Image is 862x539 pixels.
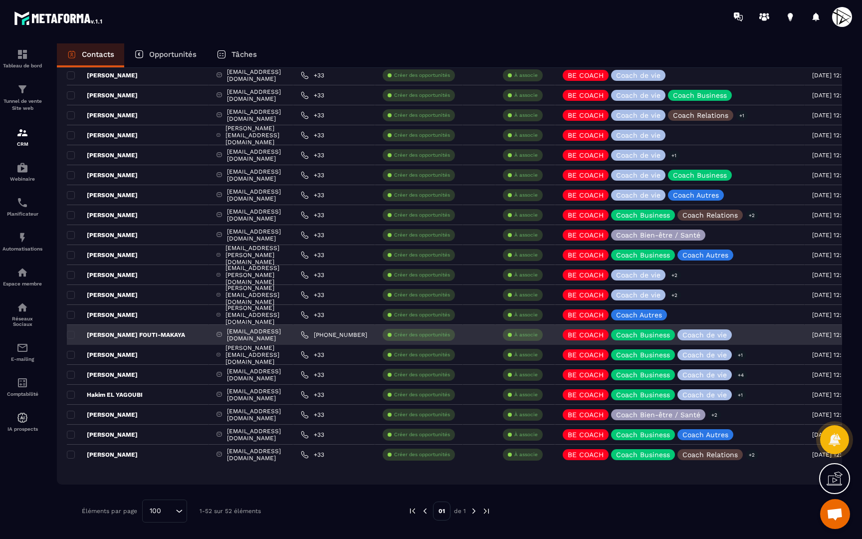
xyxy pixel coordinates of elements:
[568,451,604,458] p: BE COACH
[2,211,42,217] p: Planificateur
[2,316,42,327] p: Réseaux Sociaux
[514,331,538,338] p: À associe
[301,251,324,259] a: +33
[301,431,324,439] a: +33
[2,246,42,252] p: Automatisations
[469,507,478,516] img: next
[514,72,538,79] p: À associe
[67,91,138,99] p: [PERSON_NAME]
[2,391,42,397] p: Comptabilité
[2,41,42,76] a: formationformationTableau de bord
[812,271,858,278] p: [DATE] 12:57:00
[812,232,858,239] p: [DATE] 12:57:00
[514,92,538,99] p: À associe
[616,232,700,239] p: Coach Bien-être / Santé
[67,371,138,379] p: [PERSON_NAME]
[124,43,207,67] a: Opportunités
[301,391,324,399] a: +33
[616,371,670,378] p: Coach Business
[568,212,604,219] p: BE COACH
[301,111,324,119] a: +33
[67,431,138,439] p: [PERSON_NAME]
[149,50,197,59] p: Opportunités
[682,351,727,358] p: Coach de vie
[812,212,858,219] p: [DATE] 12:57:00
[142,500,187,523] div: Search for option
[682,391,727,398] p: Coach de vie
[616,132,660,139] p: Coach de vie
[616,451,670,458] p: Coach Business
[16,377,28,389] img: accountant
[708,410,721,420] p: +2
[301,451,324,459] a: +33
[2,76,42,119] a: formationformationTunnel de vente Site web
[207,43,267,67] a: Tâches
[394,212,450,219] p: Créer des opportunités
[616,212,670,219] p: Coach Business
[2,141,42,147] p: CRM
[2,176,42,182] p: Webinaire
[231,50,257,59] p: Tâches
[16,48,28,60] img: formation
[668,290,681,300] p: +2
[67,231,138,239] p: [PERSON_NAME]
[421,507,430,516] img: prev
[394,431,450,438] p: Créer des opportunités
[616,331,670,338] p: Coach Business
[616,92,660,99] p: Coach de vie
[67,311,138,319] p: [PERSON_NAME]
[734,390,746,400] p: +1
[394,72,450,79] p: Créer des opportunités
[408,507,417,516] img: prev
[682,451,738,458] p: Coach Relations
[568,152,604,159] p: BE COACH
[57,43,124,67] a: Contacts
[67,171,138,179] p: [PERSON_NAME]
[2,224,42,259] a: automationsautomationsAutomatisations
[394,232,450,239] p: Créer des opportunités
[16,301,28,313] img: social-network
[812,451,858,458] p: [DATE] 12:57:00
[394,92,450,99] p: Créer des opportunités
[165,506,173,517] input: Search for option
[394,271,450,278] p: Créer des opportunités
[812,132,858,139] p: [DATE] 12:57:00
[2,294,42,334] a: social-networksocial-networkRéseaux Sociaux
[394,331,450,338] p: Créer des opportunités
[514,311,538,318] p: À associe
[568,391,604,398] p: BE COACH
[616,271,660,278] p: Coach de vie
[568,112,604,119] p: BE COACH
[16,232,28,244] img: automations
[394,451,450,458] p: Créer des opportunités
[394,192,450,199] p: Créer des opportunités
[668,270,681,280] p: +2
[16,162,28,174] img: automations
[514,351,538,358] p: À associe
[2,98,42,112] p: Tunnel de vente Site web
[682,212,738,219] p: Coach Relations
[668,150,680,161] p: +1
[482,507,491,516] img: next
[514,291,538,298] p: À associe
[812,291,858,298] p: [DATE] 12:57:00
[2,259,42,294] a: automationsautomationsEspace membre
[16,342,28,354] img: email
[568,192,604,199] p: BE COACH
[394,172,450,179] p: Créer des opportunités
[301,271,324,279] a: +33
[2,356,42,362] p: E-mailing
[568,271,604,278] p: BE COACH
[568,172,604,179] p: BE COACH
[745,210,758,221] p: +2
[67,191,138,199] p: [PERSON_NAME]
[301,351,324,359] a: +33
[301,171,324,179] a: +33
[2,369,42,404] a: accountantaccountantComptabilité
[394,391,450,398] p: Créer des opportunités
[82,508,137,515] p: Éléments par page
[67,71,138,79] p: [PERSON_NAME]
[301,151,324,159] a: +33
[616,311,662,318] p: Coach Autres
[568,291,604,298] p: BE COACH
